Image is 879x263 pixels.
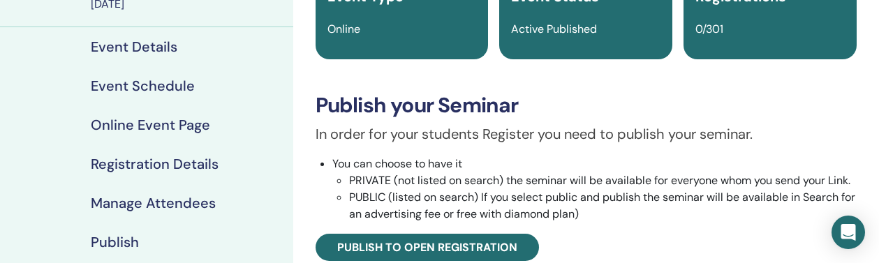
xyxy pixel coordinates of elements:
span: Online [327,22,360,36]
p: In order for your students Register you need to publish your seminar. [316,123,857,144]
span: Active Published [511,22,597,36]
li: You can choose to have it [332,156,857,223]
div: Open Intercom Messenger [832,216,865,249]
h4: Publish [91,234,139,250]
h4: Event Schedule [91,77,195,94]
li: PUBLIC (listed on search) If you select public and publish the seminar will be available in Searc... [349,189,857,223]
h4: Online Event Page [91,117,210,133]
h4: Event Details [91,38,177,55]
span: Publish to open registration [337,240,517,255]
h4: Registration Details [91,156,219,172]
li: PRIVATE (not listed on search) the seminar will be available for everyone whom you send your Link. [349,172,857,189]
span: 0/301 [695,22,723,36]
a: Publish to open registration [316,234,539,261]
h3: Publish your Seminar [316,93,857,118]
h4: Manage Attendees [91,195,216,211]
